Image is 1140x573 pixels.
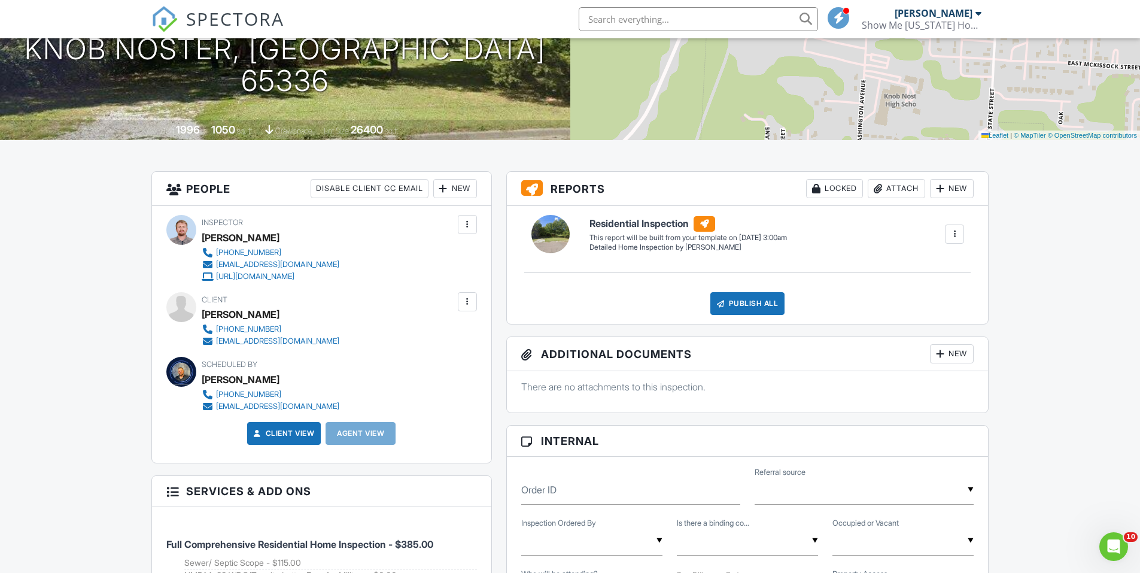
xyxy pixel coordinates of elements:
a: [PHONE_NUMBER] [202,247,339,259]
span: crawlspace [275,126,312,135]
span: Built [161,126,174,135]
span: SPECTORA [186,6,284,31]
div: [PHONE_NUMBER] [216,248,281,257]
a: [EMAIL_ADDRESS][DOMAIN_NAME] [202,259,339,271]
span: 10 [1124,532,1138,542]
span: Inspector [202,218,243,227]
div: New [930,344,974,363]
span: Lot Size [324,126,349,135]
div: [PHONE_NUMBER] [216,390,281,399]
a: [PHONE_NUMBER] [202,323,339,335]
div: New [433,179,477,198]
div: [EMAIL_ADDRESS][DOMAIN_NAME] [216,402,339,411]
img: The Best Home Inspection Software - Spectora [151,6,178,32]
span: | [1010,132,1012,139]
div: Publish All [710,292,785,315]
span: Scheduled By [202,360,257,369]
label: Inspection Ordered By [521,518,596,529]
div: Locked [806,179,863,198]
div: [EMAIL_ADDRESS][DOMAIN_NAME] [216,336,339,346]
label: Occupied or Vacant [832,518,899,529]
div: [URL][DOMAIN_NAME] [216,272,294,281]
div: New [930,179,974,198]
h3: Additional Documents [507,337,989,371]
a: © MapTiler [1014,132,1046,139]
a: Client View [251,428,315,439]
div: [PHONE_NUMBER] [216,325,281,334]
h1: [STREET_ADDRESS][US_STATE] Knob Noster, [GEOGRAPHIC_DATA] 65336 [19,2,551,96]
div: Attach [868,179,925,198]
a: [URL][DOMAIN_NAME] [202,271,339,283]
div: [PERSON_NAME] [202,305,279,323]
label: Order ID [521,483,557,496]
a: [EMAIL_ADDRESS][DOMAIN_NAME] [202,335,339,347]
div: [PERSON_NAME] [202,371,279,389]
p: There are no attachments to this inspection. [521,380,974,393]
input: Search everything... [579,7,818,31]
div: [PERSON_NAME] [202,229,279,247]
h6: Residential Inspection [589,216,787,232]
label: Is there a binding contract? [677,518,749,529]
a: Leaflet [981,132,1008,139]
div: Show Me Missouri Home Inspections LLC. [862,19,981,31]
li: Add on: Sewer/ Septic Scope [184,557,477,569]
div: Detailed Home Inspection by [PERSON_NAME] [589,242,787,253]
label: Referral source [755,467,805,478]
a: [EMAIL_ADDRESS][DOMAIN_NAME] [202,401,339,413]
a: SPECTORA [151,16,284,41]
div: [PERSON_NAME] [895,7,972,19]
a: © OpenStreetMap contributors [1048,132,1137,139]
h3: People [152,172,491,206]
span: Client [202,295,227,304]
span: sq. ft. [237,126,254,135]
span: sq.ft. [385,126,400,135]
div: 1996 [176,123,200,136]
div: This report will be built from your template on [DATE] 3:00am [589,233,787,242]
div: 1050 [211,123,235,136]
a: [PHONE_NUMBER] [202,389,339,401]
h3: Services & Add ons [152,476,491,507]
div: 26400 [351,123,383,136]
iframe: Intercom live chat [1099,532,1128,561]
span: Full Comprehensive Residential Home Inspection - $385.00 [166,538,433,550]
h3: Internal [507,426,989,457]
h3: Reports [507,172,989,206]
div: Disable Client CC Email [311,179,428,198]
div: [EMAIL_ADDRESS][DOMAIN_NAME] [216,260,339,269]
